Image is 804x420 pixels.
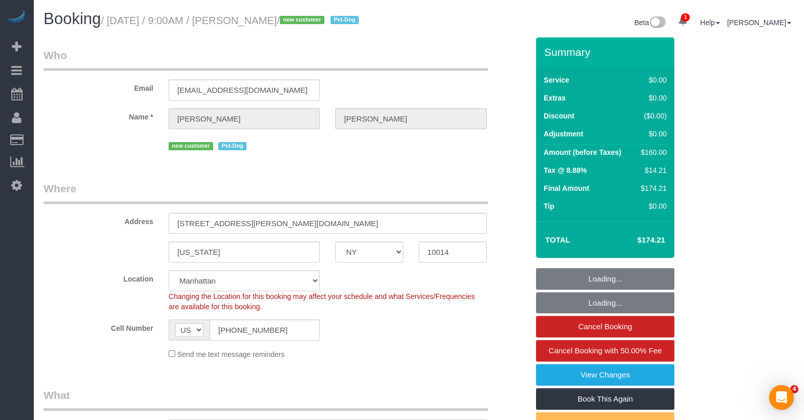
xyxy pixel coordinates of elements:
[549,346,662,355] span: Cancel Booking with 50.00% Fee
[637,165,667,175] div: $14.21
[769,385,794,410] div: Open Intercom Messenger
[169,142,213,150] span: new customer
[536,364,674,386] a: View Changes
[177,350,284,358] span: Send me text message reminders
[6,10,27,25] img: Automaid Logo
[335,108,486,129] input: Last Name
[169,292,475,311] span: Changing the Location for this booking may affect your schedule and what Services/Frequencies are...
[544,129,583,139] label: Adjustment
[277,15,362,26] span: /
[280,16,324,24] span: new customer
[649,16,666,30] img: New interface
[637,75,667,85] div: $0.00
[169,108,320,129] input: First Name
[637,201,667,211] div: $0.00
[36,79,161,93] label: Email
[44,388,488,411] legend: What
[637,147,667,157] div: $160.00
[544,111,574,121] label: Discount
[44,181,488,204] legend: Where
[544,93,566,103] label: Extras
[44,48,488,71] legend: Who
[210,319,320,341] input: Cell Number
[36,319,161,333] label: Cell Number
[637,183,667,193] div: $174.21
[36,270,161,284] label: Location
[790,385,798,393] span: 4
[101,15,362,26] small: / [DATE] / 9:00AM / [PERSON_NAME]
[169,79,320,101] input: Email
[637,111,667,121] div: ($0.00)
[419,242,487,263] input: Zip Code
[637,93,667,103] div: $0.00
[36,108,161,122] label: Name *
[544,75,569,85] label: Service
[634,18,666,27] a: Beta
[544,201,554,211] label: Tip
[700,18,720,27] a: Help
[544,183,589,193] label: Final Amount
[218,142,246,150] span: Pet-Dog
[536,340,674,362] a: Cancel Booking with 50.00% Fee
[544,165,587,175] label: Tax @ 8.88%
[673,10,693,33] a: 1
[681,13,690,22] span: 1
[36,213,161,227] label: Address
[607,236,665,245] h4: $174.21
[545,235,570,244] strong: Total
[544,147,621,157] label: Amount (before Taxes)
[536,388,674,410] a: Book This Again
[637,129,667,139] div: $0.00
[331,16,359,24] span: Pet-Dog
[544,46,669,58] h3: Summary
[536,316,674,337] a: Cancel Booking
[169,242,320,263] input: City
[727,18,791,27] a: [PERSON_NAME]
[44,10,101,28] span: Booking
